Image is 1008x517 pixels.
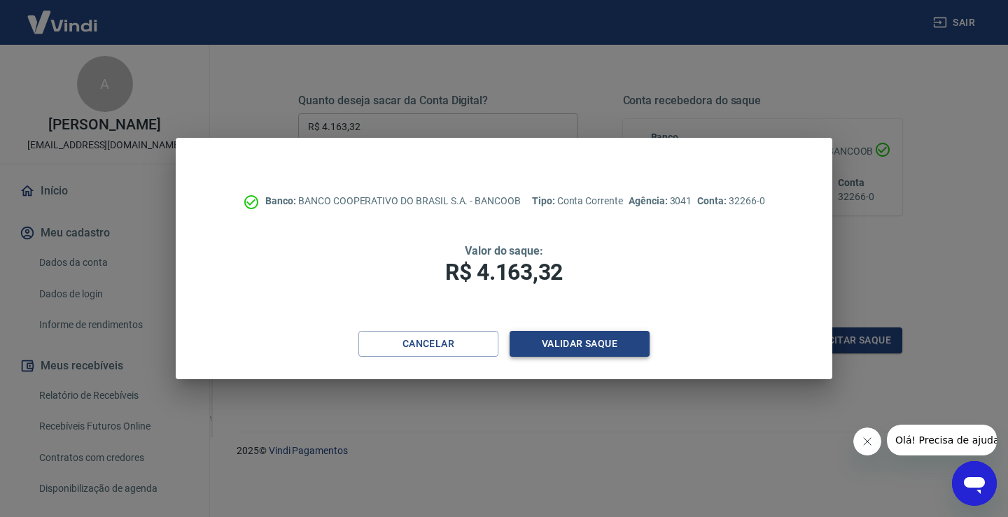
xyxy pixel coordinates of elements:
[952,461,997,506] iframe: Botão para abrir a janela de mensagens
[629,195,670,206] span: Agência:
[510,331,650,357] button: Validar saque
[8,10,118,21] span: Olá! Precisa de ajuda?
[532,194,623,208] p: Conta Corrente
[73,83,107,92] div: Domínio
[853,427,881,455] iframe: Fechar mensagem
[532,195,557,206] span: Tipo:
[148,81,159,92] img: tab_keywords_by_traffic_grey.svg
[163,83,225,92] div: Palavras-chave
[22,22,34,34] img: logo_orange.svg
[265,195,298,206] span: Banco:
[358,331,498,357] button: Cancelar
[265,194,521,208] p: BANCO COOPERATIVO DO BRASIL S.A. - BANCOOB
[465,244,543,257] span: Valor do saque:
[697,194,764,208] p: 32266-0
[445,259,563,285] span: R$ 4.163,32
[39,22,69,34] div: v 4.0.25
[887,425,997,455] iframe: Mensagem da empresa
[36,36,200,48] div: [PERSON_NAME]: [DOMAIN_NAME]
[58,81,69,92] img: tab_domain_overview_orange.svg
[22,36,34,48] img: website_grey.svg
[629,194,692,208] p: 3041
[697,195,729,206] span: Conta:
